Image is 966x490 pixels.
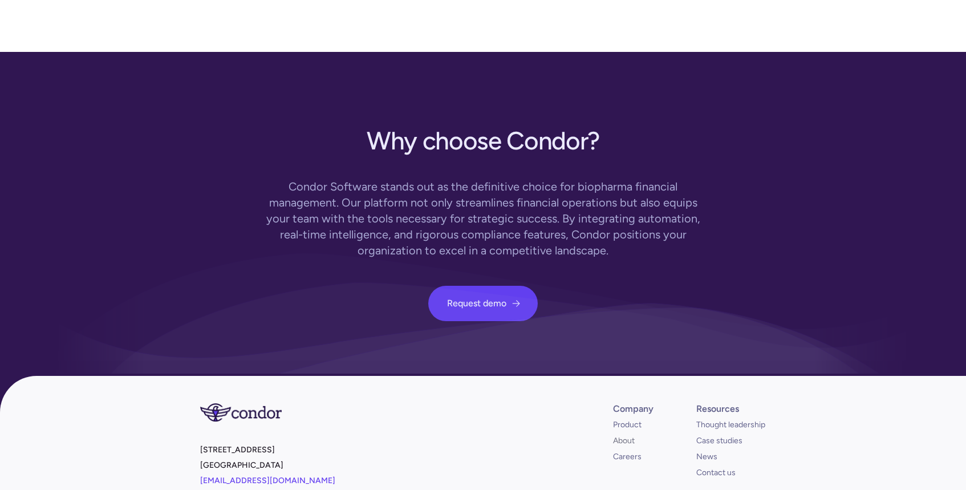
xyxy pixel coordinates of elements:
a: Request demo [428,286,538,321]
div: Condor Software stands out as the definitive choice for biopharma financial management. Our platf... [264,179,702,258]
h2: Why choose Condor? [367,120,599,157]
a: [EMAIL_ADDRESS][DOMAIN_NAME] [200,476,335,485]
div: Company [613,403,654,415]
a: About [613,435,635,447]
a: News [696,451,717,463]
span:  [512,299,521,308]
a: Case studies [696,435,742,447]
a: Product [613,419,642,431]
div: Resources [696,403,739,415]
a: Careers [613,451,642,463]
a: Contact us [696,467,736,479]
a: Thought leadership [696,419,765,431]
